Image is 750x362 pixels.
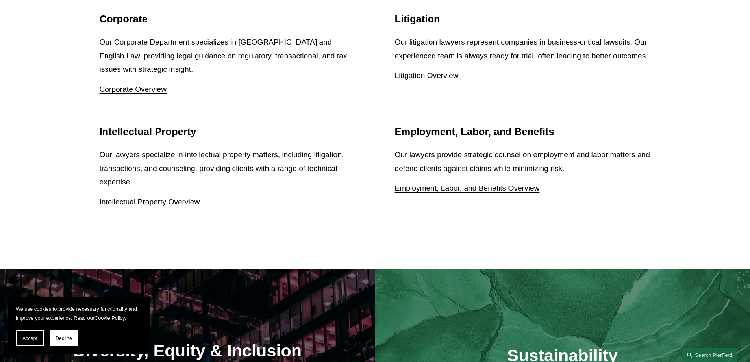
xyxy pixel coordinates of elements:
[395,71,459,80] a: Litigation Overview
[56,336,72,341] span: Decline
[100,13,356,25] h2: Corporate
[395,148,651,175] p: Our lawyers provide strategic counsel on employment and labor matters and defend clients against ...
[22,340,352,361] h2: Diversity, Equity & Inclusion
[94,315,125,321] a: Cookie Policy
[8,297,150,354] section: Cookie banner
[50,330,78,346] button: Decline
[100,126,356,138] h2: Intellectual Property
[682,348,737,362] a: Search this site
[395,126,651,138] h2: Employment, Labor, and Benefits
[100,148,356,189] p: Our lawyers specialize in intellectual property matters, including litigation, transactions, and ...
[16,330,44,346] button: Accept
[100,198,200,206] a: Intellectual Property Overview
[395,13,651,25] h2: Litigation
[395,35,651,63] p: Our litigation lawyers represent companies in business-critical lawsuits. Our experienced team is...
[395,184,540,192] a: Employment, Labor, and Benefits Overview
[16,304,142,323] p: We use cookies to provide necessary functionality and improve your experience. Read our .
[100,35,356,76] p: Our Corporate Department specializes in [GEOGRAPHIC_DATA] and English Law, providing legal guidan...
[22,336,37,341] span: Accept
[100,85,167,93] a: Corporate Overview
